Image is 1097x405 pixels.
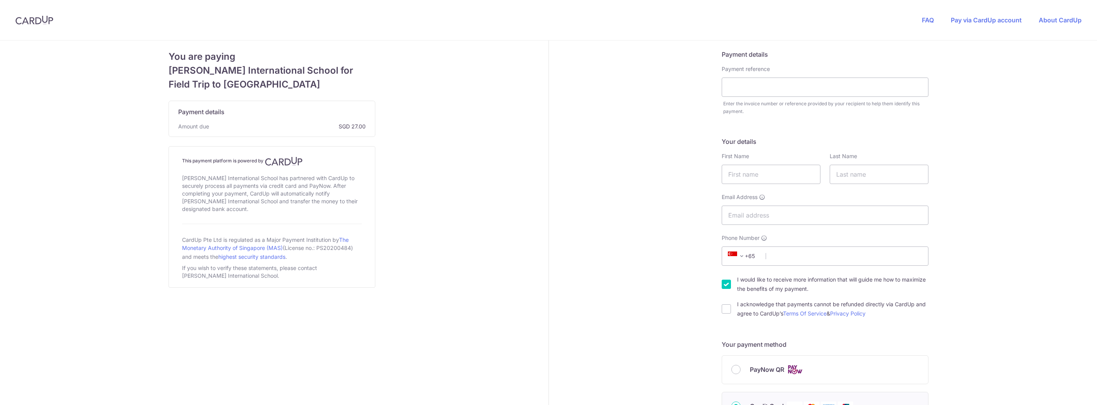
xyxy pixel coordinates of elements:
span: You are paying [169,50,375,64]
h4: This payment platform is powered by [182,157,362,166]
div: [PERSON_NAME] International School has partnered with CardUp to securely process all payments via... [182,173,362,214]
input: First name [722,165,820,184]
a: FAQ [922,16,934,24]
span: Phone Number [722,234,759,242]
span: +65 [726,251,760,261]
label: Payment reference [722,65,770,73]
span: +65 [728,251,746,261]
div: If you wish to verify these statements, please contact [PERSON_NAME] International School. [182,263,362,281]
span: [PERSON_NAME] International School for Field Trip to [GEOGRAPHIC_DATA] [169,64,375,91]
span: SGD 27.00 [212,123,366,130]
div: PayNow QR Cards logo [731,365,919,375]
span: PayNow QR [750,365,784,374]
h5: Payment details [722,50,928,59]
img: CardUp [15,15,53,25]
div: Enter the invoice number or reference provided by your recipient to help them identify this payment. [723,100,928,115]
span: Email Address [722,193,758,201]
span: Amount due [178,123,209,130]
iframe: Opens a widget where you can find more information [1048,382,1089,401]
input: Email address [722,206,928,225]
label: I acknowledge that payments cannot be refunded directly via CardUp and agree to CardUp’s & [737,300,928,318]
a: Terms Of Service [783,310,827,317]
label: Last Name [830,152,857,160]
a: Pay via CardUp account [951,16,1022,24]
h5: Your details [722,137,928,146]
a: Privacy Policy [830,310,866,317]
a: About CardUp [1039,16,1082,24]
span: Payment details [178,107,224,116]
label: First Name [722,152,749,160]
img: Cards logo [787,365,803,375]
h5: Your payment method [722,340,928,349]
div: CardUp Pte Ltd is regulated as a Major Payment Institution by (License no.: PS20200484) and meets... [182,233,362,263]
label: I would like to receive more information that will guide me how to maximize the benefits of my pa... [737,275,928,294]
img: CardUp [265,157,303,166]
a: highest security standards [218,253,285,260]
input: Last name [830,165,928,184]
